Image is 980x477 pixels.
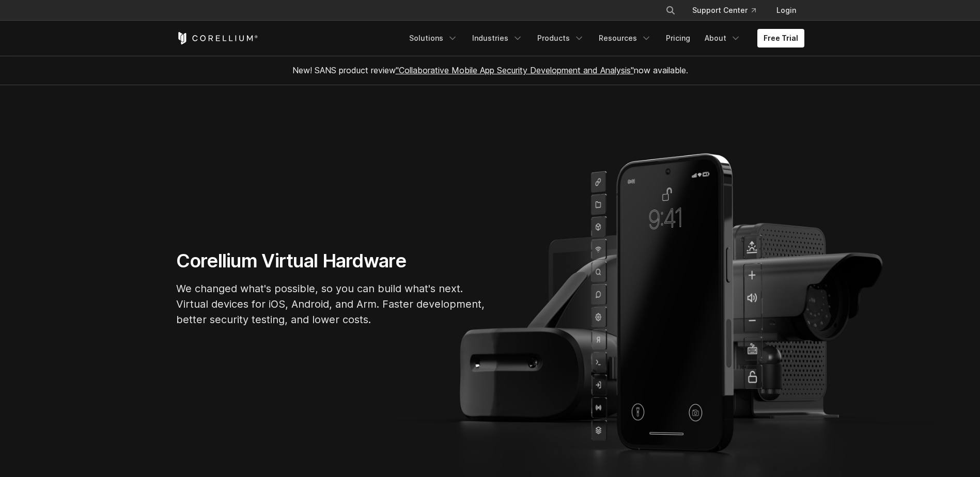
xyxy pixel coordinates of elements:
div: Navigation Menu [403,29,804,47]
a: Login [768,1,804,20]
a: Support Center [684,1,764,20]
a: Industries [466,29,529,47]
a: Solutions [403,29,464,47]
a: "Collaborative Mobile App Security Development and Analysis" [396,65,634,75]
a: Resources [593,29,658,47]
a: About [698,29,747,47]
button: Search [661,1,680,20]
p: We changed what's possible, so you can build what's next. Virtual devices for iOS, Android, and A... [176,281,486,327]
a: Corellium Home [176,32,258,44]
a: Free Trial [757,29,804,47]
span: New! SANS product review now available. [292,65,688,75]
a: Products [531,29,590,47]
h1: Corellium Virtual Hardware [176,249,486,273]
div: Navigation Menu [653,1,804,20]
a: Pricing [660,29,696,47]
